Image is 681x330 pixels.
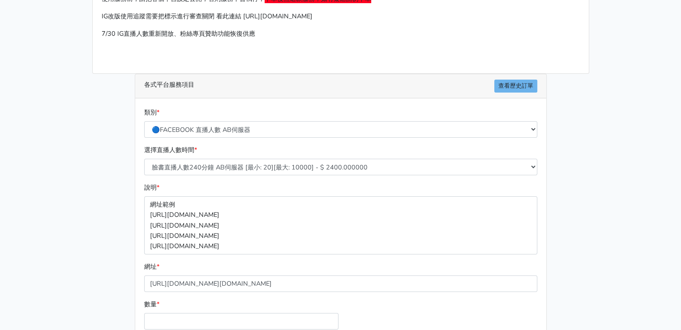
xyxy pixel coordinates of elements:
label: 選擇直播人數時間 [144,145,197,155]
label: 網址 [144,262,159,272]
label: 說明 [144,182,159,193]
input: 這邊填入網址 [144,275,537,292]
a: 查看歷史訂單 [494,80,537,93]
p: 網址範例 [URL][DOMAIN_NAME] [URL][DOMAIN_NAME] [URL][DOMAIN_NAME] [URL][DOMAIN_NAME] [144,196,537,254]
p: IG改版使用追蹤需要把標示進行審查關閉 看此連結 [URL][DOMAIN_NAME] [102,11,580,21]
div: 各式平台服務項目 [135,74,546,98]
label: 數量 [144,299,159,309]
label: 類別 [144,107,159,118]
p: 7/30 IG直播人數重新開放、粉絲專頁贊助功能恢復供應 [102,29,580,39]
